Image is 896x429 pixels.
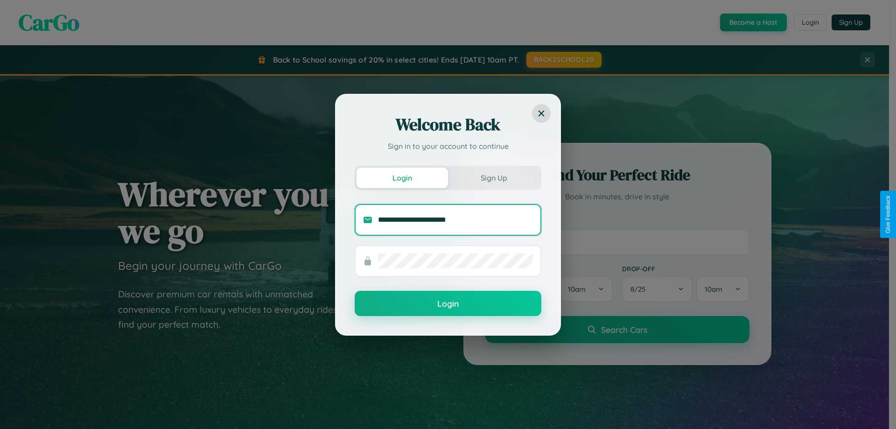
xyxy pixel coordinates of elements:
[355,291,541,316] button: Login
[885,196,891,233] div: Give Feedback
[357,168,448,188] button: Login
[355,113,541,136] h2: Welcome Back
[448,168,539,188] button: Sign Up
[355,141,541,152] p: Sign in to your account to continue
